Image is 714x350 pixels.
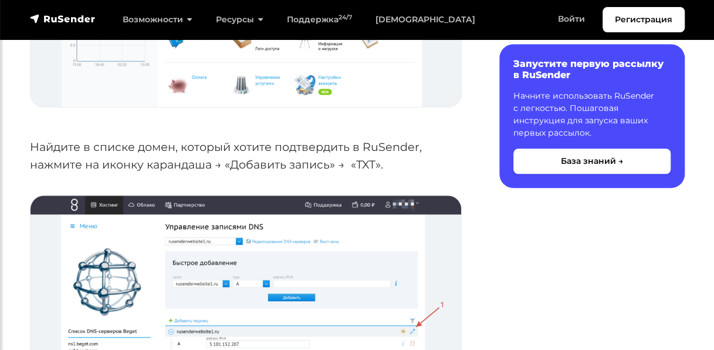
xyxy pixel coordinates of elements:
a: [DEMOGRAPHIC_DATA] [364,8,486,32]
a: Войти [546,7,597,31]
button: База знаний → [513,149,671,174]
p: Начните использовать RuSender с легкостью. Пошаговая инструкция для запуска ваших первых рассылок. [513,90,671,139]
a: Ресурсы [204,8,275,32]
a: Возможности [111,8,204,32]
sup: 24/7 [339,14,352,21]
a: Запустите первую рассылку в RuSender Начните использовать RuSender с легкостью. Пошаговая инструк... [499,44,685,188]
p: Найдите в списке домен, который хотите подтвердить в RuSender, нажмите на иконку карандаша → «Доб... [30,138,462,174]
a: Поддержка24/7 [275,8,364,32]
h6: Запустите первую рассылку в RuSender [513,58,671,80]
a: Регистрация [603,7,685,32]
img: RuSender [30,13,96,25]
